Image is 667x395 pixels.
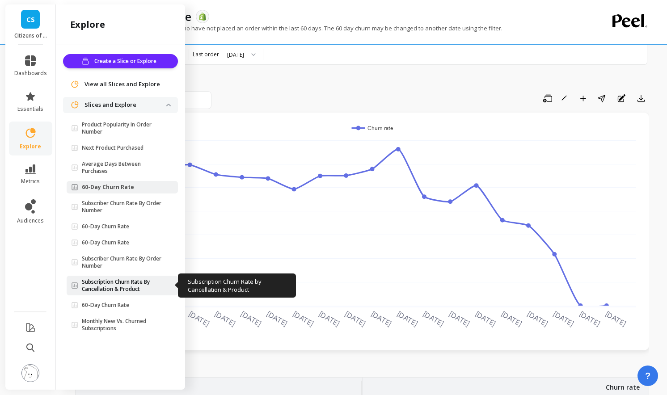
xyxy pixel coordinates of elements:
span: dashboards [14,70,47,77]
img: profile picture [21,364,39,382]
p: Slices and Explore [84,101,166,109]
span: explore [20,143,41,150]
h2: explore [70,18,105,31]
div: [DATE] [227,50,244,59]
span: View all Slices and Explore [84,80,160,89]
p: Churn rate based on customers who have not placed an order within the last 60 days. The 60 day ch... [75,24,502,32]
label: Last order [193,51,219,58]
p: Average Days Between Purchases [82,160,166,175]
p: 60-Day Churn Rate [82,223,129,230]
img: navigation item icon [70,101,79,109]
p: 60-Day Churn Rate [82,184,134,191]
span: metrics [21,178,40,185]
p: Subscription Churn Rate By Cancellation & Product [82,278,166,293]
span: essentials [17,105,43,113]
a: View all Slices and Explore [84,80,171,89]
span: CS [26,14,35,25]
p: Subscriber Churn Rate By Order Number [82,200,166,214]
img: down caret icon [166,104,171,106]
span: audiences [17,217,44,224]
p: 60-Day Churn Rate [82,302,129,309]
p: Next Product Purchased [82,144,144,151]
p: 60-Day Churn Rate [82,239,129,246]
img: api.shopify.svg [198,13,207,21]
p: Subscriber Churn Rate By Order Number [82,255,166,269]
p: Product Popularity In Order Number [82,121,166,135]
button: Create a Slice or Explore [63,54,178,68]
span: ? [645,370,650,382]
p: Citizens of Soil [14,32,47,39]
button: ? [637,366,658,386]
p: Churn rate [606,378,640,392]
p: Monthly New Vs. Churned Subscriptions [82,318,166,332]
span: Create a Slice or Explore [94,57,159,66]
img: navigation item icon [70,80,79,89]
